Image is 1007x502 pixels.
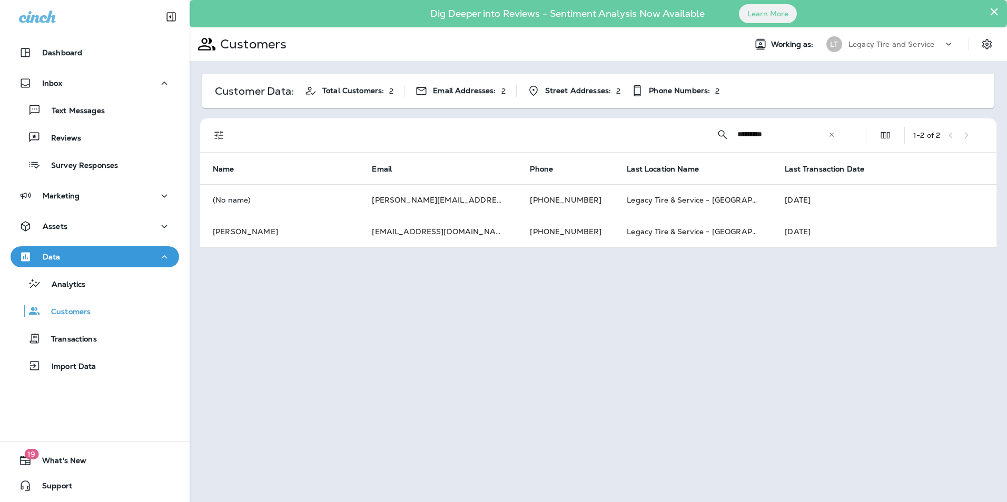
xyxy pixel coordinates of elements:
td: [PHONE_NUMBER] [517,184,614,216]
span: Phone [530,164,567,174]
span: 19 [24,449,38,459]
span: What's New [32,456,86,469]
td: [PERSON_NAME] [200,216,359,247]
p: Assets [43,222,67,230]
button: Filters [209,125,230,146]
button: Analytics [11,273,179,295]
span: Email [372,165,392,174]
button: Settings [978,35,996,54]
p: Marketing [43,192,80,200]
button: Collapse Sidebar [156,6,186,27]
p: Import Data [41,362,96,372]
p: Customers [216,36,287,52]
p: Dig Deeper into Reviews - Sentiment Analysis Now Available [400,12,735,15]
button: Text Messages [11,99,179,121]
p: Inbox [42,79,62,87]
span: Phone Numbers: [649,86,710,95]
td: [PERSON_NAME][EMAIL_ADDRESS][DOMAIN_NAME] [359,184,517,216]
p: Dashboard [42,48,82,57]
p: Analytics [41,280,85,290]
span: Last Transaction Date [785,164,878,174]
span: Phone [530,165,553,174]
span: Street Addresses: [545,86,611,95]
td: [DATE] [772,216,996,247]
p: Customer Data: [215,87,294,95]
td: [PHONE_NUMBER] [517,216,614,247]
div: 1 - 2 of 2 [913,131,940,139]
p: Legacy Tire and Service [848,40,934,48]
span: Last Location Name [627,165,699,174]
td: [DATE] [772,184,996,216]
span: Last Location Name [627,164,713,174]
td: [EMAIL_ADDRESS][DOMAIN_NAME] [359,216,517,247]
button: Reviews [11,126,179,148]
p: Reviews [41,134,81,144]
button: Edit Fields [875,125,896,146]
span: Name [213,164,248,174]
span: Total Customers: [322,86,384,95]
p: Transactions [41,335,97,345]
button: 19What's New [11,450,179,471]
button: Data [11,246,179,267]
div: LT [826,36,842,52]
span: Support [32,481,72,494]
p: 2 [389,87,393,95]
button: Close [989,3,999,20]
button: Customers [11,300,179,322]
p: 2 [715,87,719,95]
p: (No name) [213,196,347,204]
button: Survey Responses [11,154,179,176]
p: Text Messages [41,106,105,116]
button: Import Data [11,355,179,377]
span: Name [213,165,234,174]
button: Transactions [11,327,179,349]
span: Last Transaction Date [785,165,864,174]
span: Email Addresses: [433,86,496,95]
span: Legacy Tire & Service - [GEOGRAPHIC_DATA] (formerly Magic City Tire & Service) [627,195,924,205]
button: Collapse Search [712,124,733,145]
button: Marketing [11,185,179,206]
p: 2 [501,87,506,95]
button: Learn More [739,4,797,23]
p: 2 [616,87,620,95]
button: Support [11,475,179,496]
p: Customers [41,307,91,317]
p: Survey Responses [41,161,118,171]
button: Dashboard [11,42,179,63]
span: Email [372,164,406,174]
p: Data [43,253,61,261]
button: Inbox [11,73,179,94]
button: Assets [11,216,179,237]
span: Legacy Tire & Service - [GEOGRAPHIC_DATA] (formerly Chalkville Auto & Tire Service) [627,227,941,236]
span: Working as: [771,40,816,49]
